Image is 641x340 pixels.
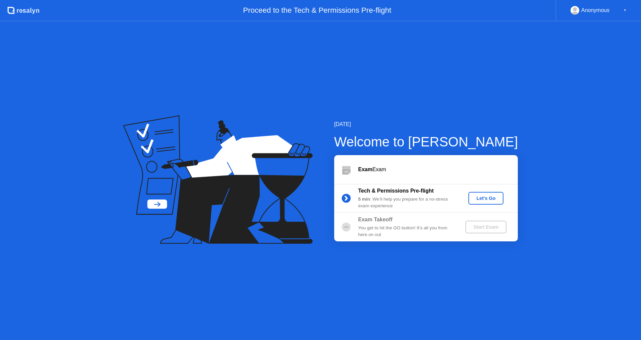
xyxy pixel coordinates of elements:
div: Anonymous [581,6,610,15]
div: Let's Go [471,196,501,201]
b: 5 min [358,197,370,202]
div: Start Exam [468,224,504,230]
button: Start Exam [465,221,506,233]
b: Exam [358,166,373,172]
div: ▼ [623,6,627,15]
div: Welcome to [PERSON_NAME] [334,132,518,152]
div: [DATE] [334,120,518,128]
b: Exam Takeoff [358,217,393,222]
div: : We’ll help you prepare for a no-stress exam experience [358,196,454,210]
button: Let's Go [468,192,503,205]
div: Exam [358,165,518,174]
b: Tech & Permissions Pre-flight [358,188,434,194]
div: You get to hit the GO button! It’s all you from here on out [358,225,454,238]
